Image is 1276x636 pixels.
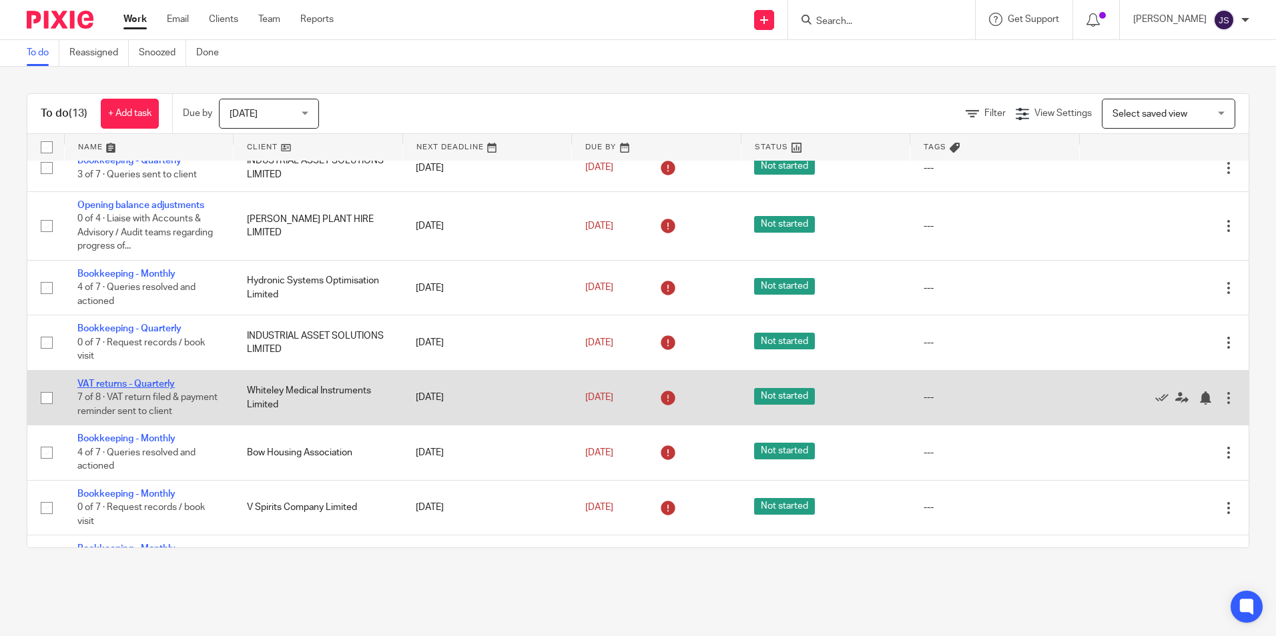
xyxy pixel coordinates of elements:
[585,503,613,512] span: [DATE]
[924,143,946,151] span: Tags
[77,201,204,210] a: Opening balance adjustments
[585,393,613,402] span: [DATE]
[984,109,1006,118] span: Filter
[924,219,1066,233] div: ---
[234,191,403,260] td: [PERSON_NAME] PLANT HIRE LIMITED
[77,324,182,333] a: Bookkeeping - Quarterly
[77,283,196,307] span: 4 of 7 · Queries resolved and actioned
[77,338,205,361] span: 0 of 7 · Request records / book visit
[924,391,1066,404] div: ---
[234,425,403,480] td: Bow Housing Association
[41,107,87,121] h1: To do
[123,13,147,26] a: Work
[585,448,613,457] span: [DATE]
[69,108,87,119] span: (13)
[77,503,205,526] span: 0 of 7 · Request records / book visit
[585,338,613,347] span: [DATE]
[1112,109,1187,119] span: Select saved view
[402,191,572,260] td: [DATE]
[924,446,1066,459] div: ---
[402,480,572,535] td: [DATE]
[77,544,176,553] a: Bookkeeping - Monthly
[924,501,1066,514] div: ---
[1155,391,1175,404] a: Mark as done
[183,107,212,120] p: Due by
[234,144,403,191] td: INDUSTRIAL ASSET SOLUTIONS LIMITED
[754,158,815,175] span: Not started
[924,281,1066,295] div: ---
[258,13,280,26] a: Team
[234,480,403,535] td: V Spirits Company Limited
[1008,15,1059,24] span: Get Support
[77,269,176,279] a: Bookkeeping - Monthly
[754,498,815,515] span: Not started
[585,221,613,231] span: [DATE]
[77,489,176,499] a: Bookkeeping - Monthly
[77,448,196,471] span: 4 of 7 · Queries resolved and actioned
[754,443,815,459] span: Not started
[402,425,572,480] td: [DATE]
[77,434,176,443] a: Bookkeeping - Monthly
[234,370,403,425] td: Whiteley Medical Instruments Limited
[139,40,186,66] a: Snoozed
[77,215,213,251] span: 0 of 4 · Liaise with Accounts & Advisory / Audit teams regarding progress of...
[585,163,613,173] span: [DATE]
[69,40,129,66] a: Reassigned
[402,315,572,370] td: [DATE]
[101,99,159,129] a: + Add task
[754,333,815,349] span: Not started
[77,156,182,165] a: Bookkeeping - Quarterly
[754,388,815,405] span: Not started
[27,40,59,66] a: To do
[585,283,613,293] span: [DATE]
[754,278,815,295] span: Not started
[77,170,197,179] span: 3 of 7 · Queries sent to client
[754,216,815,233] span: Not started
[77,379,175,389] a: VAT returns - Quarterly
[196,40,229,66] a: Done
[815,16,935,28] input: Search
[924,336,1066,349] div: ---
[234,315,403,370] td: INDUSTRIAL ASSET SOLUTIONS LIMITED
[924,161,1066,175] div: ---
[300,13,334,26] a: Reports
[77,393,218,416] span: 7 of 8 · VAT return filed & payment reminder sent to client
[230,109,258,119] span: [DATE]
[402,370,572,425] td: [DATE]
[1133,13,1207,26] p: [PERSON_NAME]
[402,144,572,191] td: [DATE]
[402,260,572,315] td: [DATE]
[27,11,93,29] img: Pixie
[234,535,403,590] td: [PERSON_NAME] PLANT HIRE LIMITED
[167,13,189,26] a: Email
[1034,109,1092,118] span: View Settings
[234,260,403,315] td: Hydronic Systems Optimisation Limited
[209,13,238,26] a: Clients
[1213,9,1235,31] img: svg%3E
[402,535,572,590] td: [DATE]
